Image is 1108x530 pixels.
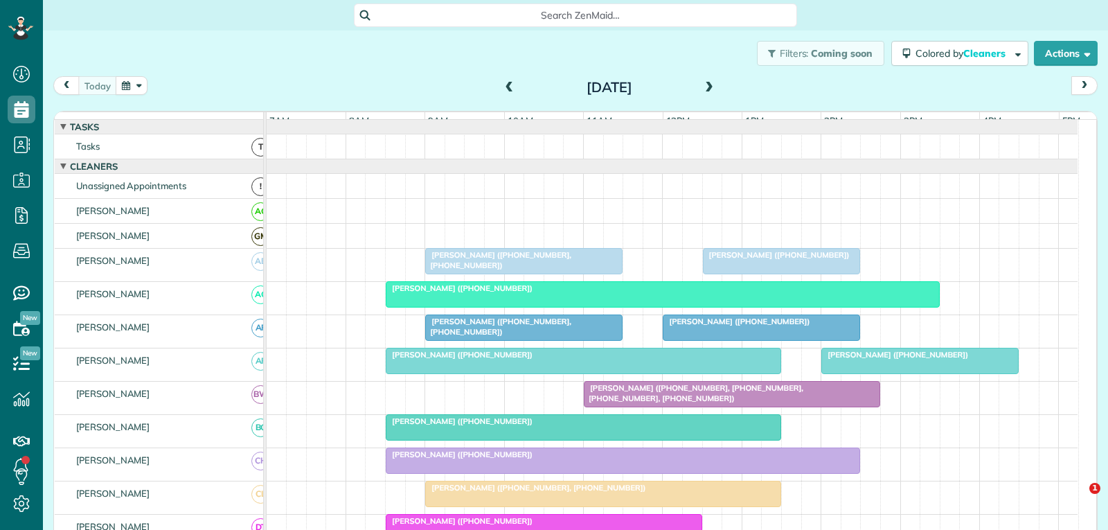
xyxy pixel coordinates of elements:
[583,383,803,403] span: [PERSON_NAME] ([PHONE_NUMBER], [PHONE_NUMBER], [PHONE_NUMBER], [PHONE_NUMBER])
[73,141,102,152] span: Tasks
[267,115,292,126] span: 7am
[73,321,153,333] span: [PERSON_NAME]
[385,450,533,459] span: [PERSON_NAME] ([PHONE_NUMBER])
[425,483,646,493] span: [PERSON_NAME] ([PHONE_NUMBER], [PHONE_NUMBER])
[20,311,40,325] span: New
[251,418,270,437] span: BC
[742,115,767,126] span: 1pm
[251,319,270,337] span: AF
[251,485,270,504] span: CL
[251,452,270,470] span: CH
[385,350,533,360] span: [PERSON_NAME] ([PHONE_NUMBER])
[811,47,873,60] span: Coming soon
[523,80,696,95] h2: [DATE]
[73,288,153,299] span: [PERSON_NAME]
[821,350,969,360] span: [PERSON_NAME] ([PHONE_NUMBER])
[505,115,536,126] span: 10am
[251,177,270,196] span: !
[1034,41,1098,66] button: Actions
[73,388,153,399] span: [PERSON_NAME]
[385,283,533,293] span: [PERSON_NAME] ([PHONE_NUMBER])
[901,115,925,126] span: 3pm
[251,202,270,221] span: AC
[73,205,153,216] span: [PERSON_NAME]
[1089,483,1100,494] span: 1
[780,47,809,60] span: Filters:
[251,285,270,304] span: AC
[73,421,153,432] span: [PERSON_NAME]
[1060,115,1084,126] span: 5pm
[53,76,80,95] button: prev
[73,454,153,466] span: [PERSON_NAME]
[385,516,533,526] span: [PERSON_NAME] ([PHONE_NUMBER])
[67,161,120,172] span: Cleaners
[251,227,270,246] span: GM
[73,230,153,241] span: [PERSON_NAME]
[963,47,1008,60] span: Cleaners
[251,138,270,157] span: T
[821,115,846,126] span: 2pm
[702,250,850,260] span: [PERSON_NAME] ([PHONE_NUMBER])
[251,385,270,404] span: BW
[73,255,153,266] span: [PERSON_NAME]
[584,115,615,126] span: 11am
[915,47,1010,60] span: Colored by
[663,115,693,126] span: 12pm
[980,115,1004,126] span: 4pm
[891,41,1028,66] button: Colored byCleaners
[662,317,810,326] span: [PERSON_NAME] ([PHONE_NUMBER])
[78,76,117,95] button: today
[346,115,372,126] span: 8am
[385,416,533,426] span: [PERSON_NAME] ([PHONE_NUMBER])
[1071,76,1098,95] button: next
[425,317,571,336] span: [PERSON_NAME] ([PHONE_NUMBER], [PHONE_NUMBER])
[73,355,153,366] span: [PERSON_NAME]
[251,252,270,271] span: AB
[73,488,153,499] span: [PERSON_NAME]
[425,115,451,126] span: 9am
[67,121,102,132] span: Tasks
[20,346,40,360] span: New
[425,250,571,270] span: [PERSON_NAME] ([PHONE_NUMBER], [PHONE_NUMBER])
[251,352,270,371] span: AF
[1061,483,1094,516] iframe: Intercom live chat
[73,180,189,191] span: Unassigned Appointments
